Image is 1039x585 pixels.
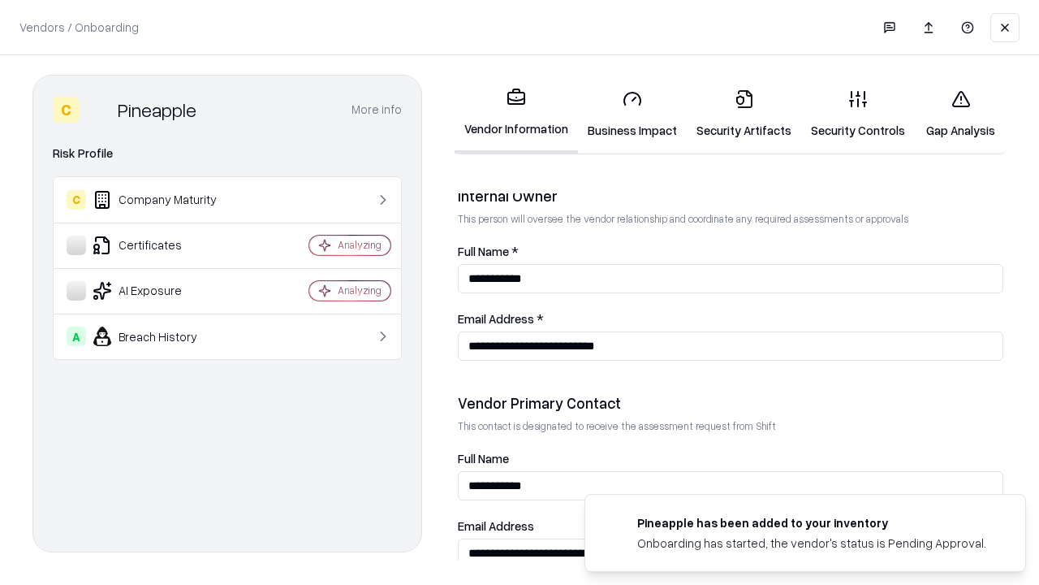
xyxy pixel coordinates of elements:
div: C [53,97,79,123]
p: This contact is designated to receive the assessment request from Shift [458,419,1003,433]
label: Full Name [458,453,1003,465]
div: Risk Profile [53,144,402,163]
div: Breach History [67,327,261,346]
div: C [67,190,86,210]
a: Security Artifacts [687,76,801,152]
label: Email Address * [458,313,1003,325]
div: Internal Owner [458,186,1003,206]
div: Certificates [67,236,261,255]
div: Vendor Primary Contact [458,393,1003,413]
div: A [67,327,86,346]
div: Pineapple [118,97,196,123]
div: Analyzing [338,284,382,297]
div: Company Maturity [67,190,261,210]
img: Pineapple [85,97,111,123]
div: Onboarding has started, the vendor's status is Pending Approval. [637,535,986,552]
a: Gap Analysis [915,76,1007,152]
a: Vendor Information [455,75,578,154]
div: Pineapple has been added to your inventory [637,514,986,531]
p: This person will oversee the vendor relationship and coordinate any required assessments or appro... [458,212,1003,226]
div: AI Exposure [67,281,261,301]
label: Email Address [458,520,1003,532]
label: Full Name * [458,245,1003,258]
img: pineappleenergy.com [605,514,624,534]
a: Security Controls [801,76,915,152]
a: Business Impact [578,76,687,152]
p: Vendors / Onboarding [19,19,139,36]
button: More info [351,95,402,124]
div: Analyzing [338,238,382,252]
